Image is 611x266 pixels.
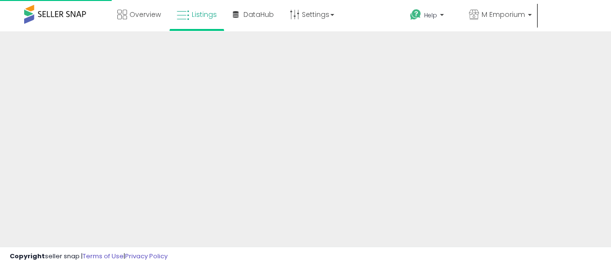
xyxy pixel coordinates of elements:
[129,10,161,19] span: Overview
[192,10,217,19] span: Listings
[482,10,525,19] span: M Emporium
[125,252,168,261] a: Privacy Policy
[10,252,168,261] div: seller snap | |
[10,252,45,261] strong: Copyright
[410,9,422,21] i: Get Help
[424,11,437,19] span: Help
[402,1,460,31] a: Help
[243,10,274,19] span: DataHub
[83,252,124,261] a: Terms of Use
